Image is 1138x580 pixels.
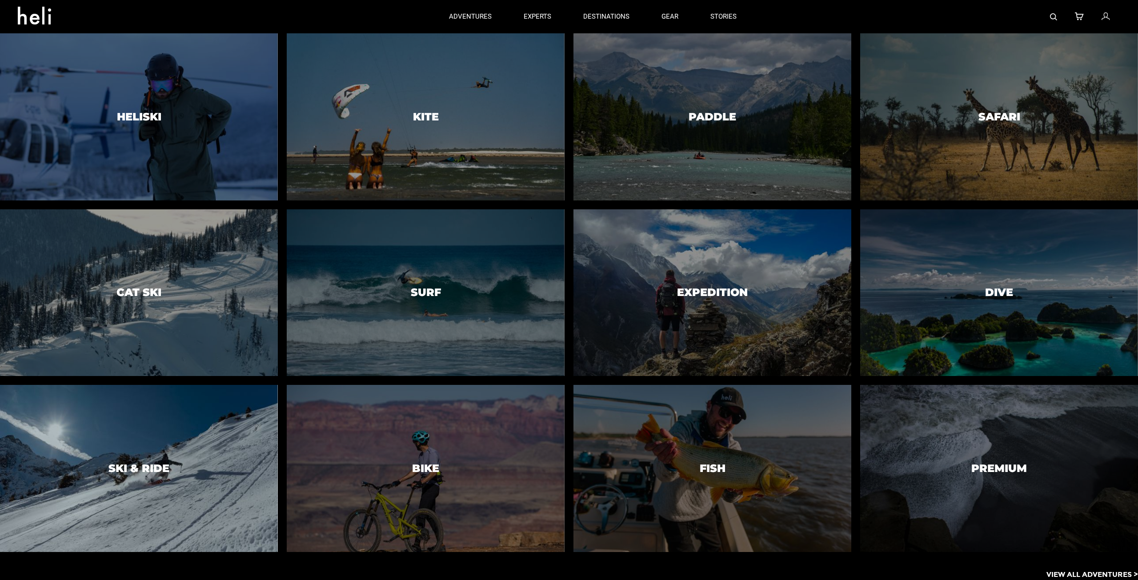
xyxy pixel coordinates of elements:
h3: Paddle [689,111,736,123]
h3: Dive [985,287,1013,298]
h3: Expedition [677,287,748,298]
h3: Kite [413,111,439,123]
p: destinations [583,12,629,21]
p: adventures [449,12,492,21]
h3: Cat Ski [116,287,161,298]
a: PremiumPremium image [860,385,1138,552]
p: View All Adventures > [1046,570,1138,580]
h3: Heliski [117,111,161,123]
h3: Surf [411,287,441,298]
h3: Ski & Ride [108,463,169,474]
p: experts [524,12,551,21]
h3: Bike [412,463,439,474]
h3: Safari [978,111,1020,123]
h3: Premium [971,463,1027,474]
h3: Fish [700,463,725,474]
img: search-bar-icon.svg [1050,13,1057,20]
